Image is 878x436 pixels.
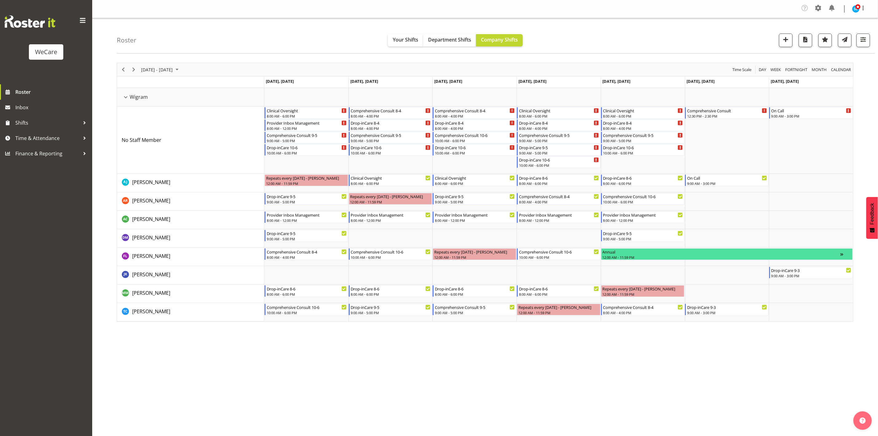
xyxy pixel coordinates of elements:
[517,248,600,260] div: Felize Lacson"s event - Comprehensive Consult 10-6 Begin From Thursday, September 11, 2025 at 10:...
[435,218,515,223] div: 8:00 AM - 12:00 PM
[603,138,683,143] div: 9:00 AM - 5:00 PM
[264,88,853,322] table: Timeline Week of September 8, 2025
[350,193,431,199] div: Repeats every [DATE] - [PERSON_NAME]
[117,63,853,322] div: Timeline Week of September 8, 2025
[519,138,599,143] div: 9:00 AM - 5:00 PM
[349,119,432,131] div: No Staff Member"s event - Drop-inCare 8-4 Begin From Tuesday, September 9, 2025 at 8:00:00 AM GMT...
[603,236,683,241] div: 9:00 AM - 5:00 PM
[685,107,769,119] div: No Staff Member"s event - Comprehensive Consult Begin From Saturday, September 13, 2025 at 12:30:...
[265,248,348,260] div: Felize Lacson"s event - Comprehensive Consult 8-4 Begin From Monday, September 8, 2025 at 8:00:00...
[435,120,515,126] div: Drop-inCare 8-4
[519,218,599,223] div: 8:00 AM - 12:00 PM
[687,175,767,181] div: On Call
[866,197,878,239] button: Feedback - Show survey
[351,304,431,310] div: Drop-inCare 9-5
[349,304,432,315] div: Torry Cobb"s event - Drop-inCare 9-5 Begin From Tuesday, September 9, 2025 at 9:00:00 AM GMT+12:0...
[517,119,600,131] div: No Staff Member"s event - Drop-inCare 8-4 Begin From Thursday, September 11, 2025 at 8:00:00 AM G...
[351,175,431,181] div: Clinical Oversight
[518,78,546,84] span: [DATE], [DATE]
[132,234,170,241] span: [PERSON_NAME]
[732,66,752,74] span: Time Scale
[265,144,348,156] div: No Staff Member"s event - Drop-inCare 10-6 Begin From Monday, September 8, 2025 at 10:00:00 AM GM...
[351,249,431,255] div: Comprehensive Consult 10-6
[267,286,347,292] div: Drop-inCare 8-6
[517,144,600,156] div: No Staff Member"s event - Drop-inCare 9-5 Begin From Thursday, September 11, 2025 at 9:00:00 AM G...
[517,211,600,223] div: Andrew Casburn"s event - Provider Inbox Management Begin From Thursday, September 11, 2025 at 8:0...
[267,236,347,241] div: 9:00 AM - 5:00 PM
[435,107,515,114] div: Comprehensive Consult 8-4
[15,134,80,143] span: Time & Attendance
[433,193,516,205] div: Andrea Ramirez"s event - Drop-inCare 9-5 Begin From Wednesday, September 10, 2025 at 9:00:00 AM G...
[265,119,348,131] div: No Staff Member"s event - Provider Inbox Management Begin From Monday, September 8, 2025 at 8:00:...
[265,132,348,143] div: No Staff Member"s event - Comprehensive Consult 9-5 Begin From Monday, September 8, 2025 at 9:00:...
[435,199,515,204] div: 9:00 AM - 5:00 PM
[433,248,516,260] div: Felize Lacson"s event - Repeats every wednesday - Felize Lacson Begin From Wednesday, September 1...
[852,5,860,13] img: sarah-lamont10911.jpg
[433,119,516,131] div: No Staff Member"s event - Drop-inCare 8-4 Begin From Wednesday, September 10, 2025 at 8:00:00 AM ...
[266,181,347,186] div: 12:00 AM - 11:59 PM
[267,120,347,126] div: Provider Inbox Management
[519,114,599,118] div: 8:00 AM - 6:00 PM
[519,120,599,126] div: Drop-inCare 8-4
[779,34,793,47] button: Add a new shift
[132,271,170,278] a: [PERSON_NAME]
[517,193,600,205] div: Andrea Ramirez"s event - Comprehensive Consult 8-4 Begin From Thursday, September 11, 2025 at 8:0...
[758,66,767,74] span: Day
[771,107,851,114] div: On Call
[519,157,599,163] div: Drop-inCare 10-6
[519,126,599,131] div: 8:00 AM - 4:00 PM
[130,66,138,74] button: Next
[799,34,812,47] button: Download a PDF of the roster according to the set date range.
[349,248,432,260] div: Felize Lacson"s event - Comprehensive Consult 10-6 Begin From Tuesday, September 9, 2025 at 10:00...
[685,304,769,315] div: Torry Cobb"s event - Drop-inCare 9-3 Begin From Saturday, September 13, 2025 at 9:00:00 AM GMT+12...
[267,107,347,114] div: Clinical Oversight
[435,304,515,310] div: Comprehensive Consult 9-5
[603,193,683,199] div: Comprehensive Consult 10-6
[601,107,685,119] div: No Staff Member"s event - Clinical Oversight Begin From Friday, September 12, 2025 at 8:00:00 AM ...
[517,304,600,315] div: Torry Cobb"s event - Repeats every thursday - Torry Cobb Begin From Thursday, September 11, 2025 ...
[349,132,432,143] div: No Staff Member"s event - Comprehensive Consult 9-5 Begin From Tuesday, September 9, 2025 at 9:00...
[860,418,866,424] img: help-xxl-2.png
[518,310,599,315] div: 12:00 AM - 11:59 PM
[130,93,148,101] span: Wigram
[603,292,683,297] div: 12:00 AM - 11:59 PM
[351,120,431,126] div: Drop-inCare 8-4
[519,107,599,114] div: Clinical Oversight
[603,175,683,181] div: Drop-inCare 8-6
[267,150,347,155] div: 10:00 AM - 6:00 PM
[351,132,431,138] div: Comprehensive Consult 9-5
[265,174,348,186] div: AJ Jones"s event - Repeats every monday - AJ Jones Begin From Monday, September 8, 2025 at 12:00:...
[267,304,347,310] div: Comprehensive Consult 10-6
[838,34,852,47] button: Send a list of all shifts for the selected filtered period to all rostered employees.
[132,253,170,259] span: [PERSON_NAME]
[771,78,799,84] span: [DATE], [DATE]
[118,63,128,76] div: Previous
[266,78,294,84] span: [DATE], [DATE]
[519,292,599,297] div: 8:00 AM - 6:00 PM
[265,193,348,205] div: Andrea Ramirez"s event - Drop-inCare 9-5 Begin From Monday, September 8, 2025 at 9:00:00 AM GMT+1...
[601,248,853,260] div: Felize Lacson"s event - Annual Begin From Friday, September 12, 2025 at 12:00:00 AM GMT+12:00 End...
[603,230,683,236] div: Drop-inCare 9-5
[811,66,827,74] span: Month
[267,249,347,255] div: Comprehensive Consult 8-4
[117,285,264,303] td: Matthew Mckenzie resource
[349,285,432,297] div: Matthew Mckenzie"s event - Drop-inCare 8-6 Begin From Tuesday, September 9, 2025 at 8:00:00 AM GM...
[132,197,170,204] a: [PERSON_NAME]
[434,249,515,255] div: Repeats every [DATE] - [PERSON_NAME]
[15,118,80,127] span: Shifts
[119,66,128,74] button: Previous
[15,87,89,97] span: Roster
[267,212,347,218] div: Provider Inbox Management
[117,174,264,192] td: AJ Jones resource
[423,34,476,46] button: Department Shifts
[517,132,600,143] div: No Staff Member"s event - Comprehensive Consult 9-5 Begin From Thursday, September 11, 2025 at 9:...
[517,285,600,297] div: Matthew Mckenzie"s event - Drop-inCare 8-6 Begin From Thursday, September 11, 2025 at 8:00:00 AM ...
[351,292,431,297] div: 8:00 AM - 6:00 PM
[267,126,347,131] div: 8:00 AM - 12:00 PM
[687,107,767,114] div: Comprehensive Consult
[351,114,431,118] div: 8:00 AM - 4:00 PM
[265,211,348,223] div: Andrew Casburn"s event - Provider Inbox Management Begin From Monday, September 8, 2025 at 8:00:0...
[117,106,264,174] td: No Staff Member resource
[601,211,685,223] div: Andrew Casburn"s event - Provider Inbox Management Begin From Friday, September 12, 2025 at 8:00:...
